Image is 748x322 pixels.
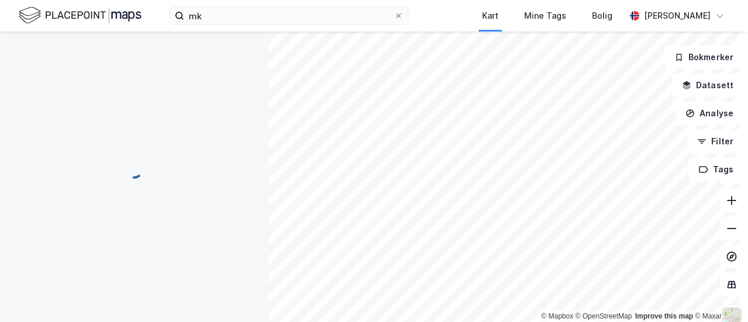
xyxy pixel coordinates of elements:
[689,158,743,181] button: Tags
[664,46,743,69] button: Bokmerker
[524,9,566,23] div: Mine Tags
[676,102,743,125] button: Analyse
[672,74,743,97] button: Datasett
[184,7,394,25] input: Søk på adresse, matrikkel, gårdeiere, leietakere eller personer
[690,266,748,322] div: Kontrollprogram for chat
[690,266,748,322] iframe: Chat Widget
[576,312,632,320] a: OpenStreetMap
[687,130,743,153] button: Filter
[541,312,573,320] a: Mapbox
[592,9,612,23] div: Bolig
[635,312,693,320] a: Improve this map
[19,5,141,26] img: logo.f888ab2527a4732fd821a326f86c7f29.svg
[482,9,498,23] div: Kart
[125,161,144,179] img: spinner.a6d8c91a73a9ac5275cf975e30b51cfb.svg
[644,9,711,23] div: [PERSON_NAME]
